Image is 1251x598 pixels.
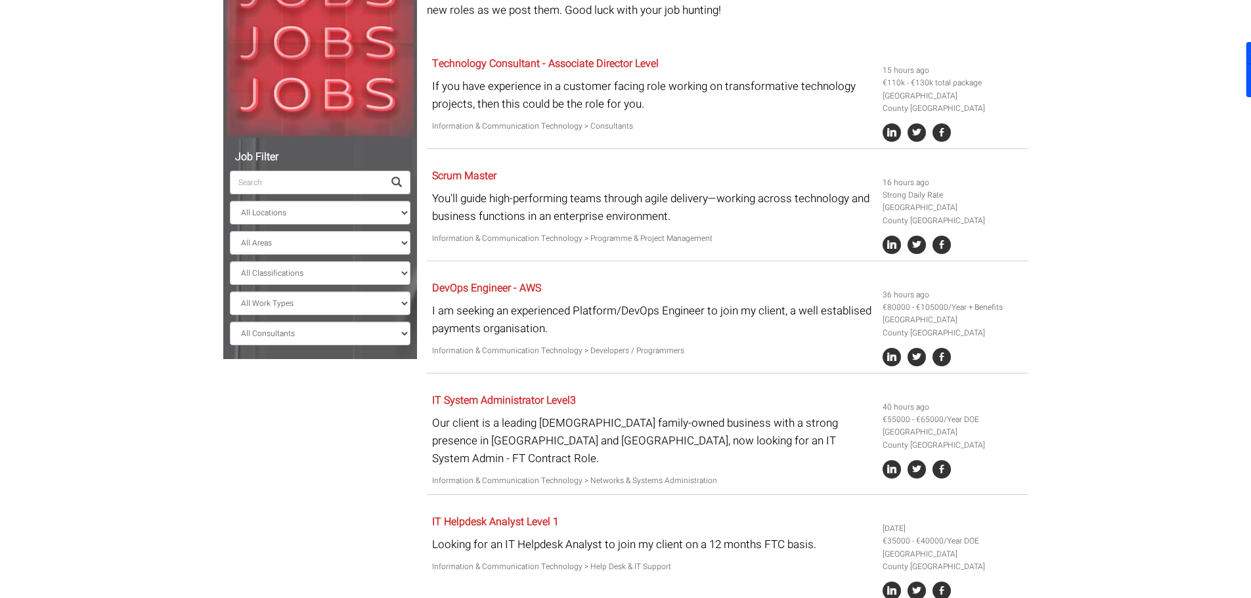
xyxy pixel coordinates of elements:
[883,64,1023,77] li: 15 hours ago
[883,301,1023,314] li: €80000 - €105000/Year + Benefits
[432,120,873,133] p: Information & Communication Technology > Consultants
[432,190,873,225] p: You'll guide high-performing teams through agile delivery—working across technology and business ...
[883,314,1023,339] li: [GEOGRAPHIC_DATA] County [GEOGRAPHIC_DATA]
[432,302,873,337] p: I am seeking an experienced Platform/DevOps Engineer to join my client, a well establised payment...
[432,56,659,72] a: Technology Consultant - Associate Director Level
[432,475,873,487] p: Information & Communication Technology > Networks & Systems Administration
[432,168,496,184] a: Scrum Master
[432,280,541,296] a: DevOps Engineer - AWS
[230,152,410,163] h5: Job Filter
[883,177,1023,189] li: 16 hours ago
[432,393,576,408] a: IT System Administrator Level3
[432,77,873,113] p: If you have experience in a customer facing role working on transformative technology projects, t...
[883,426,1023,451] li: [GEOGRAPHIC_DATA] County [GEOGRAPHIC_DATA]
[883,535,1023,547] li: €35000 - €40000/Year DOE
[883,523,1023,535] li: [DATE]
[432,514,559,530] a: IT Helpdesk Analyst Level 1
[883,189,1023,202] li: Strong Daily Rate
[883,548,1023,573] li: [GEOGRAPHIC_DATA] County [GEOGRAPHIC_DATA]
[883,401,1023,414] li: 40 hours ago
[432,232,873,245] p: Information & Communication Technology > Programme & Project Management
[883,202,1023,226] li: [GEOGRAPHIC_DATA] County [GEOGRAPHIC_DATA]
[432,536,873,553] p: Looking for an IT Helpdesk Analyst to join my client on a 12 months FTC basis.
[883,77,1023,89] li: €110k - €130k total package
[883,90,1023,115] li: [GEOGRAPHIC_DATA] County [GEOGRAPHIC_DATA]
[883,414,1023,426] li: €55000 - €65000/Year DOE
[432,345,873,357] p: Information & Communication Technology > Developers / Programmers
[230,171,384,194] input: Search
[432,414,873,468] p: Our client is a leading [DEMOGRAPHIC_DATA] family-owned business with a strong presence in [GEOGR...
[432,561,873,573] p: Information & Communication Technology > Help Desk & IT Support
[883,289,1023,301] li: 36 hours ago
